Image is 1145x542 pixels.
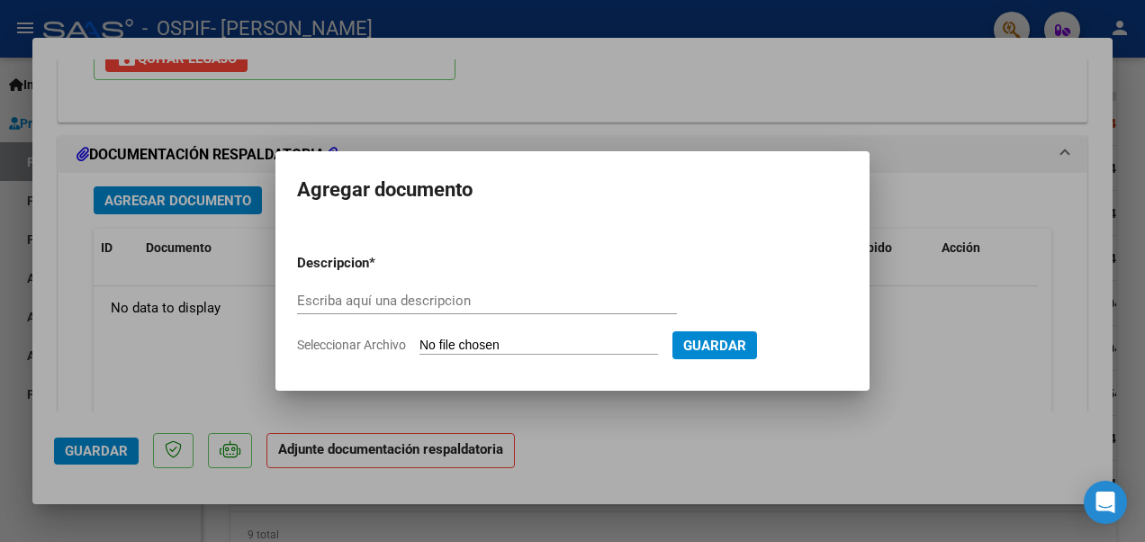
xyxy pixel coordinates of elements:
[297,338,406,352] span: Seleccionar Archivo
[297,253,463,274] p: Descripcion
[672,331,757,359] button: Guardar
[297,173,848,207] h2: Agregar documento
[683,338,746,354] span: Guardar
[1084,481,1127,524] div: Open Intercom Messenger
